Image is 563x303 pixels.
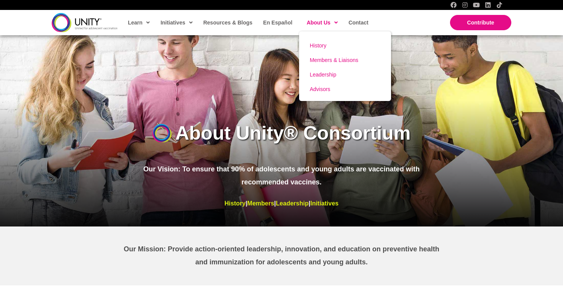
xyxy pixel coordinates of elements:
[203,20,252,26] span: Resources & Blogs
[137,198,426,209] p: | | |
[345,14,372,31] a: Contact
[310,86,331,92] span: Advisors
[450,15,511,30] a: Contribute
[485,2,491,8] a: LinkedIn
[128,17,150,28] span: Learn
[310,72,336,78] span: Leadership
[450,2,457,8] a: Facebook
[160,17,193,28] span: Initiatives
[259,14,295,31] a: En Español
[224,200,245,207] a: History
[496,2,502,8] a: TikTok
[462,2,468,8] a: Instagram
[310,42,327,49] span: History
[303,14,341,31] a: About Us
[52,13,118,32] img: unity-logo-dark
[349,20,368,26] span: Contact
[247,200,274,207] a: Members
[263,20,292,26] span: En Español
[310,57,358,63] span: Members & Liaisons
[152,124,172,142] img: UnityIcon-new
[137,163,426,189] p: Our Vision: To ensure that 90% of adolescents and young adults are vaccinated with recommended va...
[473,2,480,8] a: YouTube
[299,38,391,53] a: History
[467,20,494,26] span: Contribute
[200,14,255,31] a: Resources & Blogs
[119,243,444,269] p: Our Mission: Provide action-oriented leadership, innovation, and education on preventive health a...
[310,200,339,207] a: Initiatives
[299,67,391,82] a: Leadership
[299,53,391,67] a: Members & Liaisons
[175,120,411,147] h1: About Unity® Consortium
[276,200,308,207] a: Leadership
[299,82,391,96] a: Advisors
[307,17,338,28] span: About Us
